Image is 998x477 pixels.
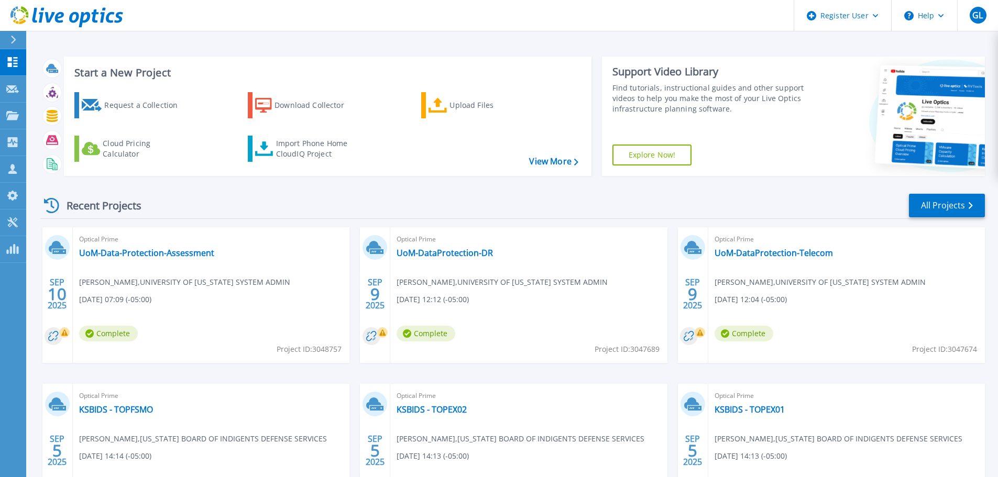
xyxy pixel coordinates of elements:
[276,138,358,159] div: Import Phone Home CloudIQ Project
[715,294,787,305] span: [DATE] 12:04 (-05:00)
[79,326,138,341] span: Complete
[595,343,660,355] span: Project ID: 3047689
[103,138,187,159] div: Cloud Pricing Calculator
[715,450,787,462] span: [DATE] 14:13 (-05:00)
[248,92,365,118] a: Download Collector
[715,234,979,245] span: Optical Prime
[74,92,191,118] a: Request a Collection
[529,157,578,167] a: View More
[683,431,703,470] div: SEP 2025
[397,390,661,402] span: Optical Prime
[79,294,151,305] span: [DATE] 07:09 (-05:00)
[48,290,67,298] span: 10
[688,290,697,298] span: 9
[79,404,153,415] a: KSBIDS - TOPFSMO
[397,326,455,341] span: Complete
[715,326,773,341] span: Complete
[79,248,214,258] a: UoM-Data-Protection-Assessment
[397,234,661,245] span: Optical Prime
[397,294,469,305] span: [DATE] 12:12 (-05:00)
[277,343,342,355] span: Project ID: 3048757
[612,145,692,165] a: Explore Now!
[74,67,578,79] h3: Start a New Project
[365,431,385,470] div: SEP 2025
[421,92,538,118] a: Upload Files
[79,433,327,445] span: [PERSON_NAME] , [US_STATE] BOARD OF INDIGENTS DEFENSE SERVICES
[715,433,962,445] span: [PERSON_NAME] , [US_STATE] BOARD OF INDIGENTS DEFENSE SERVICES
[52,446,62,455] span: 5
[909,194,985,217] a: All Projects
[365,275,385,313] div: SEP 2025
[715,390,979,402] span: Optical Prime
[912,343,977,355] span: Project ID: 3047674
[715,276,926,288] span: [PERSON_NAME] , UNIVERSITY OF [US_STATE] SYSTEM ADMIN
[79,276,290,288] span: [PERSON_NAME] , UNIVERSITY OF [US_STATE] SYSTEM ADMIN
[370,290,380,298] span: 9
[972,11,983,19] span: GL
[104,95,188,116] div: Request a Collection
[449,95,533,116] div: Upload Files
[79,390,343,402] span: Optical Prime
[688,446,697,455] span: 5
[397,248,493,258] a: UoM-DataProtection-DR
[74,136,191,162] a: Cloud Pricing Calculator
[397,276,608,288] span: [PERSON_NAME] , UNIVERSITY OF [US_STATE] SYSTEM ADMIN
[397,450,469,462] span: [DATE] 14:13 (-05:00)
[47,275,67,313] div: SEP 2025
[370,446,380,455] span: 5
[612,65,808,79] div: Support Video Library
[715,248,833,258] a: UoM-DataProtection-Telecom
[397,433,644,445] span: [PERSON_NAME] , [US_STATE] BOARD OF INDIGENTS DEFENSE SERVICES
[79,450,151,462] span: [DATE] 14:14 (-05:00)
[612,83,808,114] div: Find tutorials, instructional guides and other support videos to help you make the most of your L...
[79,234,343,245] span: Optical Prime
[683,275,703,313] div: SEP 2025
[40,193,156,218] div: Recent Projects
[275,95,358,116] div: Download Collector
[397,404,467,415] a: KSBIDS - TOPEX02
[47,431,67,470] div: SEP 2025
[715,404,785,415] a: KSBIDS - TOPEX01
